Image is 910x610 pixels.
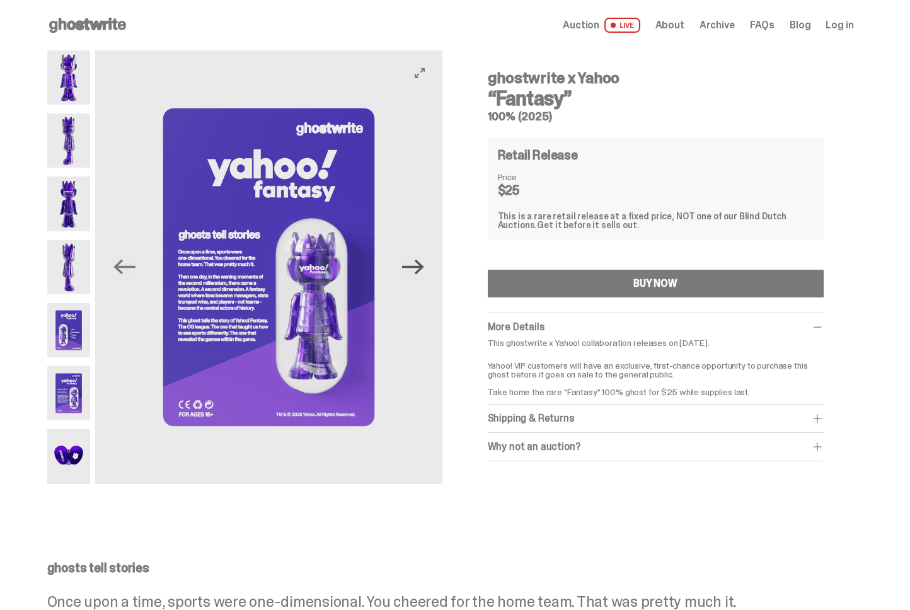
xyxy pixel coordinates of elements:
[488,352,824,396] p: Yahoo! VIP customers will have an exclusive, first-chance opportunity to purchase this ghost befo...
[47,366,91,420] img: Yahoo-HG---6.png
[563,18,640,33] a: Auction LIVE
[498,184,561,197] dd: $25
[47,303,91,357] img: Yahoo-HG---5.png
[488,88,824,108] h3: “Fantasy”
[488,111,824,122] h5: 100% (2025)
[47,240,91,294] img: Yahoo-HG---4.png
[488,320,544,333] span: More Details
[488,270,824,297] button: BUY NOW
[563,20,599,30] span: Auction
[604,18,640,33] span: LIVE
[95,50,442,484] img: Yahoo-HG---6.png
[47,50,91,105] img: Yahoo-HG---1.png
[750,20,775,30] a: FAQs
[488,71,824,86] h4: ghostwrite x Yahoo
[790,20,810,30] a: Blog
[488,440,824,453] div: Why not an auction?
[655,20,684,30] a: About
[498,173,561,181] dt: Price
[47,561,854,574] p: ghosts tell stories
[537,219,639,231] span: Get it before it sells out.
[400,253,427,281] button: Next
[700,20,735,30] a: Archive
[488,412,824,425] div: Shipping & Returns
[826,20,853,30] a: Log in
[498,149,578,161] h4: Retail Release
[47,113,91,168] img: Yahoo-HG---2.png
[110,253,138,281] button: Previous
[47,429,91,483] img: Yahoo-HG---7.png
[47,594,854,609] p: Once upon a time, sports were one-dimensional. You cheered for the home team. That was pretty muc...
[412,66,427,81] button: View full-screen
[498,212,814,229] div: This is a rare retail release at a fixed price, NOT one of our Blind Dutch Auctions.
[633,279,677,289] div: BUY NOW
[47,176,91,231] img: Yahoo-HG---3.png
[488,338,824,347] p: This ghostwrite x Yahoo! collaboration releases on [DATE].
